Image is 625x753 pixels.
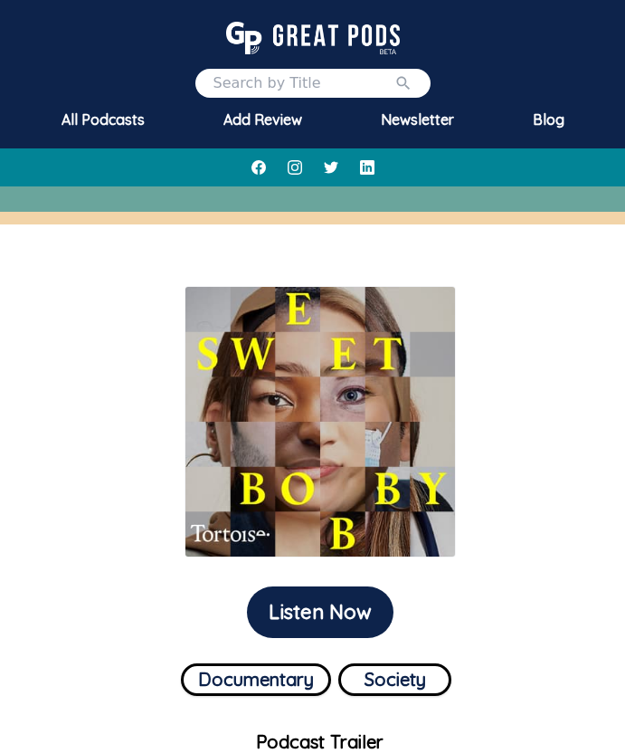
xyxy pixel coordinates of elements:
img: GreatPods [226,22,400,54]
button: Documentary [181,663,331,696]
a: All Podcasts [40,98,166,141]
button: Listen Now [247,586,393,638]
a: Newsletter [359,98,476,141]
a: Documentary [181,656,331,696]
a: Add Review [202,98,324,141]
a: Blog [511,98,586,141]
button: Society [338,663,451,696]
img: Sweet Bobby [185,286,456,558]
input: Search by Title [213,72,394,94]
a: Society [338,656,451,696]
